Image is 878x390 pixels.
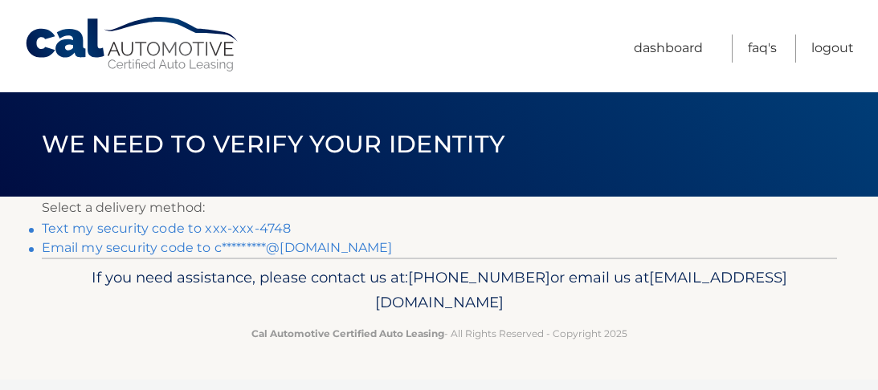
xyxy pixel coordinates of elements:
[66,325,813,342] p: - All Rights Reserved - Copyright 2025
[42,221,292,236] a: Text my security code to xxx-xxx-4748
[42,197,837,219] p: Select a delivery method:
[408,268,550,286] span: [PHONE_NUMBER]
[42,240,393,255] a: Email my security code to c*********@[DOMAIN_NAME]
[24,16,241,73] a: Cal Automotive
[811,35,854,63] a: Logout
[634,35,703,63] a: Dashboard
[748,35,777,63] a: FAQ's
[66,265,813,316] p: If you need assistance, please contact us at: or email us at
[42,129,505,159] span: We need to verify your identity
[251,327,444,339] strong: Cal Automotive Certified Auto Leasing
